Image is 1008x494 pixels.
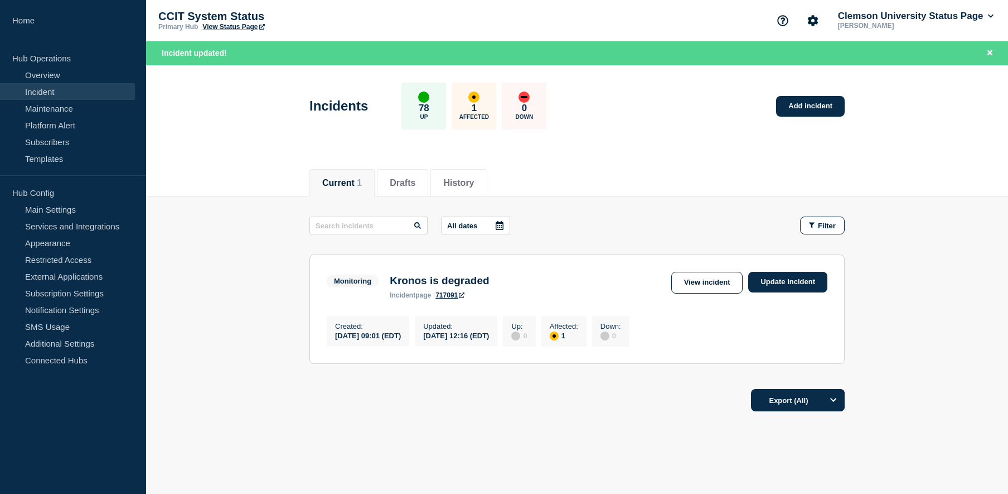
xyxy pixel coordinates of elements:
div: affected [550,332,559,340]
a: Add incident [776,96,845,117]
div: disabled [600,332,609,340]
p: Created : [335,322,401,330]
button: Close banner [983,47,997,60]
a: 717091 [435,291,464,299]
input: Search incidents [309,217,428,234]
a: Update incident [748,272,827,292]
button: Drafts [390,178,415,188]
span: 1 [357,178,362,188]
span: Monitoring [327,275,379,287]
p: Affected : [550,322,578,330]
button: Options [822,389,845,411]
div: up [418,92,429,103]
div: 0 [600,330,621,340]
p: 78 [419,103,429,114]
div: disabled [511,332,520,340]
button: Filter [800,217,845,234]
p: Down [516,114,534,120]
div: 0 [511,330,527,340]
div: 1 [550,330,578,340]
p: page [390,291,431,299]
h3: Kronos is degraded [390,275,489,287]
p: [PERSON_NAME] [836,22,952,30]
p: Updated : [423,322,489,330]
p: Up : [511,322,527,330]
p: Primary Hub [158,23,198,31]
a: View Status Page [202,23,264,31]
button: All dates [441,217,510,234]
button: Clemson University Status Page [836,11,996,22]
div: [DATE] 12:16 (EDT) [423,330,489,340]
button: Support [771,9,794,32]
p: All dates [447,222,477,230]
div: affected [468,92,479,103]
a: View incident [671,272,743,294]
button: Current 1 [322,178,362,188]
h1: Incidents [309,98,368,114]
button: History [443,178,474,188]
span: Incident updated! [162,49,227,57]
p: CCIT System Status [158,10,381,23]
button: Export (All) [751,389,845,411]
div: down [518,92,530,103]
p: Up [420,114,428,120]
p: 1 [472,103,477,114]
button: Account settings [801,9,825,32]
span: Filter [818,222,836,230]
span: incident [390,291,415,299]
p: 0 [522,103,527,114]
p: Affected [459,114,489,120]
div: [DATE] 09:01 (EDT) [335,330,401,340]
p: Down : [600,322,621,330]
